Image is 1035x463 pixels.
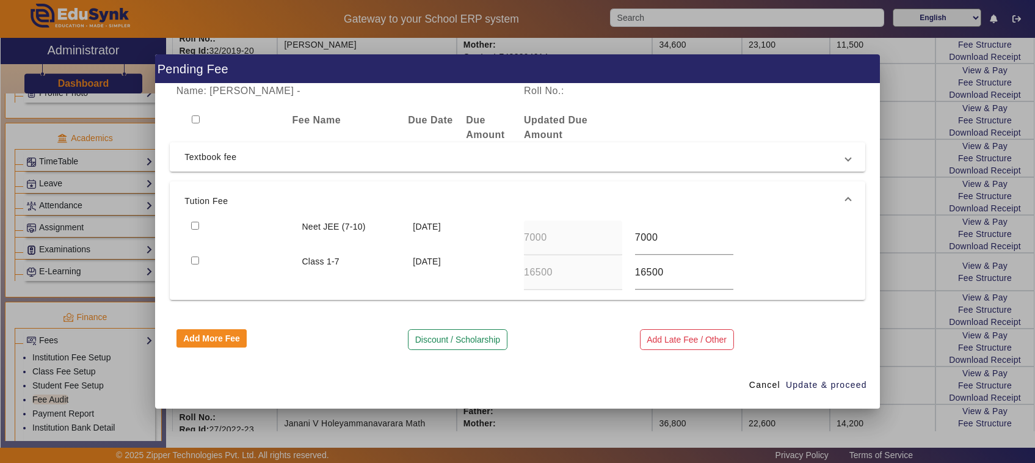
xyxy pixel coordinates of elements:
[184,194,846,208] span: Tution Fee
[749,379,780,392] span: Cancel
[155,54,880,83] h1: Pending Fee
[635,230,733,245] input: Amount
[786,379,867,392] span: Update & proceed
[518,84,692,98] div: Roll No.:
[170,84,517,98] div: Name: [PERSON_NAME] -
[408,329,507,350] button: Discount / Scholarship
[466,115,504,140] b: Due Amount
[176,329,247,348] button: Add More Fee
[302,222,366,231] span: Neet JEE (7-10)
[170,221,865,300] div: Tution Fee
[524,230,622,245] input: Amount
[524,115,587,140] b: Updated Due Amount
[170,181,865,221] mat-expansion-panel-header: Tution Fee
[170,142,865,172] mat-expansion-panel-header: Textbook fee
[408,115,452,125] b: Due Date
[635,265,733,280] input: Amount
[413,257,441,266] span: [DATE]
[640,329,734,350] button: Add Late Fee / Other
[302,257,340,266] span: Class 1-7
[413,222,441,231] span: [DATE]
[524,265,622,280] input: Amount
[785,374,868,396] button: Update & proceed
[744,374,785,396] button: Cancel
[184,150,846,164] span: Textbook fee
[292,115,341,125] b: Fee Name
